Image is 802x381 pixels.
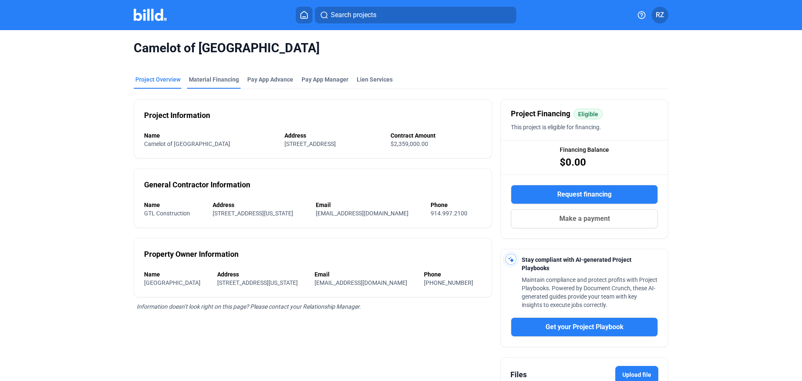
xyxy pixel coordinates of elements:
[522,276,657,308] span: Maintain compliance and protect profits with Project Playbooks. Powered by Document Crunch, these...
[511,124,601,130] span: This project is eligible for financing.
[247,75,293,84] div: Pay App Advance
[315,270,416,279] div: Email
[559,214,610,224] span: Make a payment
[144,201,204,209] div: Name
[144,279,200,286] span: [GEOGRAPHIC_DATA]
[315,279,407,286] span: [EMAIL_ADDRESS][DOMAIN_NAME]
[511,209,658,228] button: Make a payment
[424,279,473,286] span: [PHONE_NUMBER]
[510,369,527,381] div: Files
[144,131,276,140] div: Name
[424,270,482,279] div: Phone
[316,201,423,209] div: Email
[284,131,382,140] div: Address
[656,10,664,20] span: RZ
[557,189,612,199] span: Request financing
[213,201,307,209] div: Address
[144,110,210,121] div: Project Information
[284,141,336,147] span: [STREET_ADDRESS]
[213,210,293,217] span: [STREET_ADDRESS][US_STATE]
[357,75,393,84] div: Lien Services
[652,7,668,23] button: RZ
[144,179,250,191] div: General Contractor Information
[302,75,348,84] span: Pay App Manager
[331,10,376,20] span: Search projects
[135,75,180,84] div: Project Overview
[511,317,658,337] button: Get your Project Playbook
[144,270,209,279] div: Name
[546,322,624,332] span: Get your Project Playbook
[431,210,467,217] span: 914.997.2100
[391,131,482,140] div: Contract Amount
[511,108,570,120] span: Project Financing
[391,141,428,147] span: $2,359,000.00
[217,270,306,279] div: Address
[431,201,482,209] div: Phone
[134,9,167,21] img: Billd Company Logo
[134,40,668,56] span: Camelot of [GEOGRAPHIC_DATA]
[144,210,190,217] span: GTL Construction
[560,146,609,154] span: Financing Balance
[315,7,516,23] button: Search projects
[511,185,658,204] button: Request financing
[137,303,361,310] span: Information doesn’t look right on this page? Please contact your Relationship Manager.
[217,279,298,286] span: [STREET_ADDRESS][US_STATE]
[522,256,632,271] span: Stay compliant with AI-generated Project Playbooks
[560,156,586,169] span: $0.00
[144,248,239,260] div: Property Owner Information
[574,109,603,119] mat-chip: Eligible
[189,75,239,84] div: Material Financing
[144,141,230,147] span: Camelot of [GEOGRAPHIC_DATA]
[316,210,409,217] span: [EMAIL_ADDRESS][DOMAIN_NAME]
